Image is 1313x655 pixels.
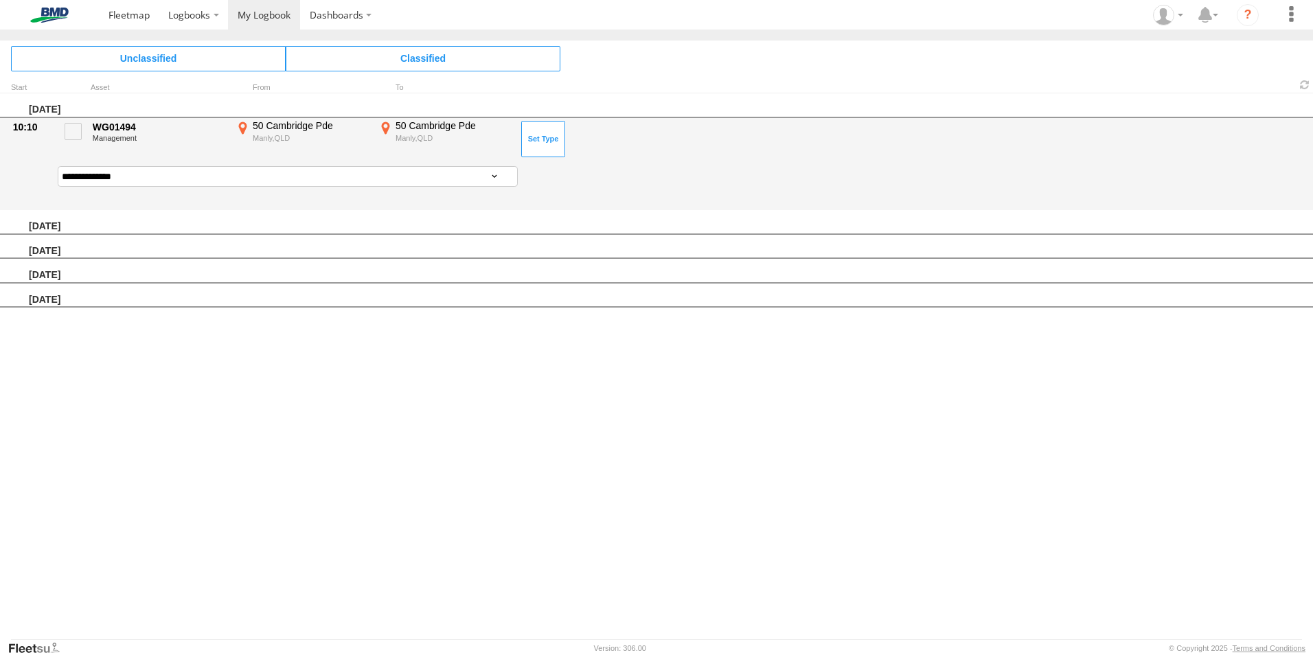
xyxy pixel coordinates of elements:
[376,84,514,91] div: To
[1297,78,1313,91] span: Refresh
[376,119,514,159] label: Click to View Event Location
[1233,644,1305,652] a: Terms and Conditions
[396,133,512,143] div: Manly,QLD
[93,134,226,142] div: Management
[14,8,85,23] img: bmd-logo.svg
[91,84,228,91] div: Asset
[1148,5,1188,25] div: Tahla Moses
[286,46,560,71] span: Click to view Classified Trips
[93,121,226,133] div: WG01494
[396,119,512,132] div: 50 Cambridge Pde
[233,84,371,91] div: From
[13,121,50,133] div: 10:10
[253,119,369,132] div: 50 Cambridge Pde
[594,644,646,652] div: Version: 306.00
[233,119,371,159] label: Click to View Event Location
[11,84,52,91] div: Click to Sort
[521,121,565,157] button: Click to Set
[1169,644,1305,652] div: © Copyright 2025 -
[253,133,369,143] div: Manly,QLD
[1237,4,1259,26] i: ?
[11,46,286,71] span: Click to view Unclassified Trips
[8,641,71,655] a: Visit our Website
